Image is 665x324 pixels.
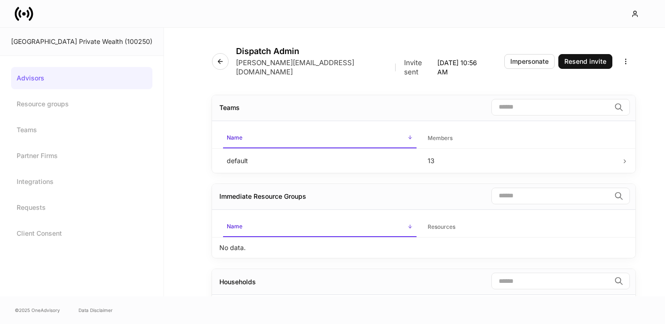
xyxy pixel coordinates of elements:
[11,37,152,46] div: [GEOGRAPHIC_DATA] Private Wealth (100250)
[424,129,617,148] span: Members
[219,277,256,287] div: Households
[11,145,152,167] a: Partner Firms
[11,119,152,141] a: Teams
[420,148,621,173] td: 13
[236,58,387,77] p: [PERSON_NAME][EMAIL_ADDRESS][DOMAIN_NAME]
[437,58,482,77] p: [DATE] 10:56 AM
[227,222,242,231] h6: Name
[223,217,417,237] span: Name
[504,54,555,69] button: Impersonate
[219,192,306,201] div: Immediate Resource Groups
[11,93,152,115] a: Resource groups
[79,306,113,314] a: Data Disclaimer
[227,133,242,142] h6: Name
[11,171,152,193] a: Integrations
[564,58,606,65] div: Resend invite
[11,67,152,89] a: Advisors
[404,58,434,77] p: Invite sent
[219,103,240,112] div: Teams
[510,58,549,65] div: Impersonate
[558,54,612,69] button: Resend invite
[219,148,420,173] td: default
[219,243,246,252] p: No data.
[11,222,152,245] a: Client Consent
[15,306,60,314] span: © 2025 OneAdvisory
[223,128,417,148] span: Name
[428,134,453,142] h6: Members
[11,196,152,219] a: Requests
[236,46,482,56] h4: Dispatch Admin
[394,63,397,72] p: |
[424,218,617,237] span: Resources
[428,222,455,231] h6: Resources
